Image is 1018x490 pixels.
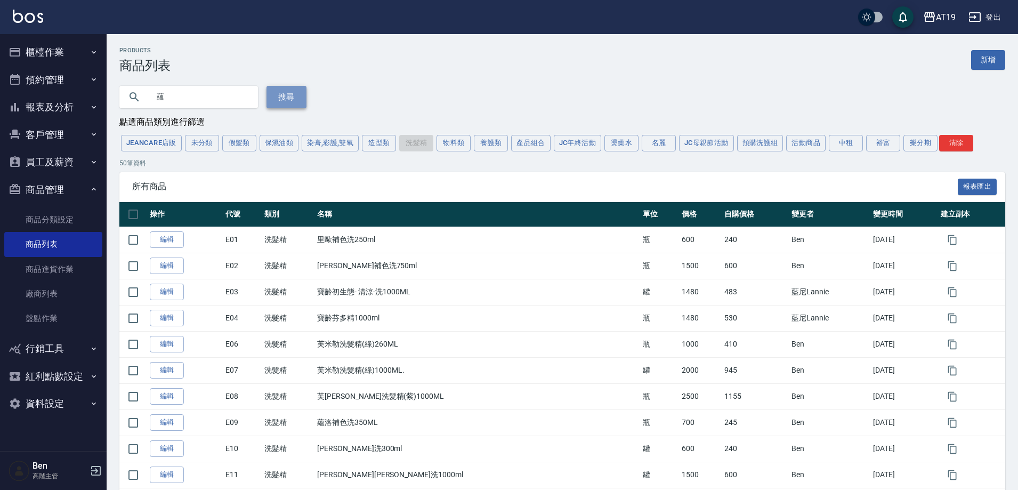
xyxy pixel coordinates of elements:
h5: Ben [33,461,87,471]
td: E07 [223,357,262,383]
button: 員工及薪資 [4,148,102,176]
a: 編輯 [150,467,184,483]
th: 自購價格 [722,202,789,227]
button: 預購洗護組 [737,135,783,151]
button: 預約管理 [4,66,102,94]
div: 點選商品類別進行篩選 [119,117,1005,128]
button: 產品組合 [511,135,551,151]
td: [DATE] [870,409,938,436]
button: 染膏,彩護,雙氧 [302,135,359,151]
button: 名麗 [642,135,676,151]
td: E02 [223,253,262,279]
td: [DATE] [870,227,938,253]
a: 編輯 [150,231,184,248]
button: 物料類 [437,135,471,151]
td: Ben [789,331,870,357]
button: 燙藥水 [604,135,639,151]
td: E01 [223,227,262,253]
button: JC年終活動 [554,135,601,151]
td: E06 [223,331,262,357]
button: JeanCare店販 [121,135,182,151]
td: 洗髮精 [262,253,315,279]
td: Ben [789,436,870,462]
input: 搜尋關鍵字 [149,83,249,111]
a: 編輯 [150,362,184,379]
td: 瓶 [640,409,679,436]
a: 編輯 [150,310,184,326]
td: 洗髮精 [262,383,315,409]
td: 寶齡芬多精1000ml [314,305,640,331]
button: 未分類 [185,135,219,151]
td: [DATE] [870,305,938,331]
button: 養護類 [474,135,508,151]
td: 瓶 [640,383,679,409]
button: 報表匯出 [958,179,997,195]
button: 中租 [829,135,863,151]
td: 洗髮精 [262,279,315,305]
td: [DATE] [870,279,938,305]
img: Person [9,460,30,481]
button: JC母親節活動 [679,135,734,151]
td: E03 [223,279,262,305]
a: 編輯 [150,336,184,352]
td: [PERSON_NAME]洗300ml [314,436,640,462]
div: AT19 [936,11,956,24]
button: 報表及分析 [4,93,102,121]
td: [DATE] [870,383,938,409]
td: 罐 [640,279,679,305]
td: 945 [722,357,789,383]
h2: Products [119,47,171,54]
th: 名稱 [314,202,640,227]
a: 商品分類設定 [4,207,102,232]
td: Ben [789,383,870,409]
td: 700 [679,409,722,436]
th: 建立副本 [938,202,1005,227]
button: 商品管理 [4,176,102,204]
td: Ben [789,462,870,488]
td: 瓶 [640,305,679,331]
button: AT19 [919,6,960,28]
th: 變更者 [789,202,870,227]
button: 造型類 [362,135,396,151]
td: 瓶 [640,227,679,253]
button: 清除 [939,135,973,151]
button: 紅利點數設定 [4,363,102,390]
a: 新增 [971,50,1005,70]
h3: 商品列表 [119,58,171,73]
p: 高階主管 [33,471,87,481]
td: [PERSON_NAME]補色洗750ml [314,253,640,279]
td: 600 [679,227,722,253]
td: 530 [722,305,789,331]
th: 價格 [679,202,722,227]
th: 類別 [262,202,315,227]
td: 洗髮精 [262,436,315,462]
td: 芙[PERSON_NAME]洗髮精(紫)1000ML [314,383,640,409]
button: 櫃檯作業 [4,38,102,66]
td: 600 [722,253,789,279]
span: 所有商品 [132,181,958,192]
td: [DATE] [870,436,938,462]
button: 客戶管理 [4,121,102,149]
td: 2000 [679,357,722,383]
td: 洗髮精 [262,305,315,331]
td: 240 [722,436,789,462]
a: 商品進貨作業 [4,257,102,282]
td: 罐 [640,357,679,383]
td: 1155 [722,383,789,409]
td: 藍尼Lannie [789,305,870,331]
button: 假髮類 [222,135,256,151]
button: 樂分期 [903,135,938,151]
a: 編輯 [150,414,184,431]
td: E11 [223,462,262,488]
td: 寶齡初生態- 清涼-洗1000ML [314,279,640,305]
a: 報表匯出 [958,181,997,191]
button: 資料設定 [4,390,102,417]
img: Logo [13,10,43,23]
th: 變更時間 [870,202,938,227]
th: 操作 [147,202,223,227]
a: 盤點作業 [4,306,102,331]
td: 瓶 [640,331,679,357]
td: Ben [789,357,870,383]
td: Ben [789,253,870,279]
button: save [892,6,914,28]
